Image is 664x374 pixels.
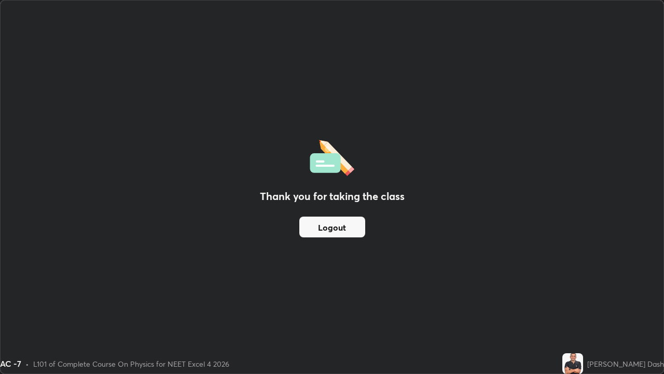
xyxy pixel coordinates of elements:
[587,358,664,369] div: [PERSON_NAME] Dash
[33,358,229,369] div: L101 of Complete Course On Physics for NEET Excel 4 2026
[260,189,405,204] h2: Thank you for taking the class
[25,358,29,369] div: •
[310,137,354,176] img: offlineFeedback.1438e8b3.svg
[299,217,365,237] button: Logout
[562,353,583,374] img: 40a4c14bf14b432182435424e0d0387d.jpg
